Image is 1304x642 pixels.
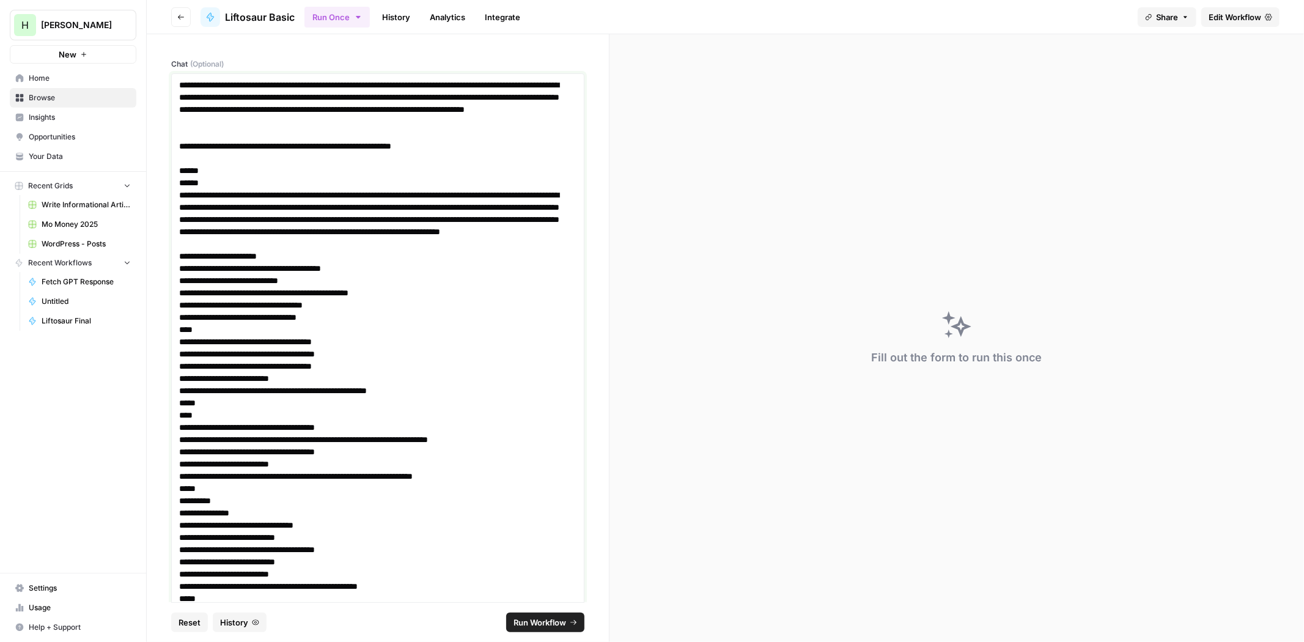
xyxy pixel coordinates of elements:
button: Workspace: Hasbrook [10,10,136,40]
a: Liftosaur Basic [201,7,295,27]
a: Browse [10,88,136,108]
span: Run Workflow [514,616,566,629]
button: Reset [171,613,208,632]
span: Usage [29,602,131,613]
span: H [21,18,29,32]
span: Insights [29,112,131,123]
a: Analytics [422,7,473,27]
span: Fetch GPT Response [42,276,131,287]
div: Fill out the form to run this once [872,349,1042,366]
span: Mo Money 2025 [42,219,131,230]
label: Chat [171,59,584,70]
span: Recent Workflows [28,257,92,268]
span: [PERSON_NAME] [41,19,115,31]
span: History [220,616,248,629]
span: Liftosaur Basic [225,10,295,24]
button: Recent Grids [10,177,136,195]
span: WordPress - Posts [42,238,131,249]
span: Untitled [42,296,131,307]
a: Settings [10,578,136,598]
span: Your Data [29,151,131,162]
button: Recent Workflows [10,254,136,272]
span: Browse [29,92,131,103]
a: WordPress - Posts [23,234,136,254]
span: Liftosaur Final [42,315,131,327]
a: Edit Workflow [1201,7,1280,27]
button: History [213,613,267,632]
span: Settings [29,583,131,594]
a: Usage [10,598,136,618]
a: Insights [10,108,136,127]
a: Integrate [477,7,528,27]
span: Home [29,73,131,84]
span: (Optional) [190,59,224,70]
button: Run Workflow [506,613,584,632]
a: Your Data [10,147,136,166]
span: New [59,48,76,61]
a: Fetch GPT Response [23,272,136,292]
a: Home [10,68,136,88]
a: Liftosaur Final [23,311,136,331]
button: New [10,45,136,64]
button: Share [1138,7,1196,27]
span: Reset [179,616,201,629]
a: Opportunities [10,127,136,147]
span: Help + Support [29,622,131,633]
a: Mo Money 2025 [23,215,136,234]
span: Recent Grids [28,180,73,191]
span: Share [1156,11,1178,23]
a: Write Informational Article [23,195,136,215]
button: Run Once [304,7,370,28]
span: Opportunities [29,131,131,142]
span: Write Informational Article [42,199,131,210]
a: History [375,7,418,27]
button: Help + Support [10,618,136,637]
a: Untitled [23,292,136,311]
span: Edit Workflow [1209,11,1261,23]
